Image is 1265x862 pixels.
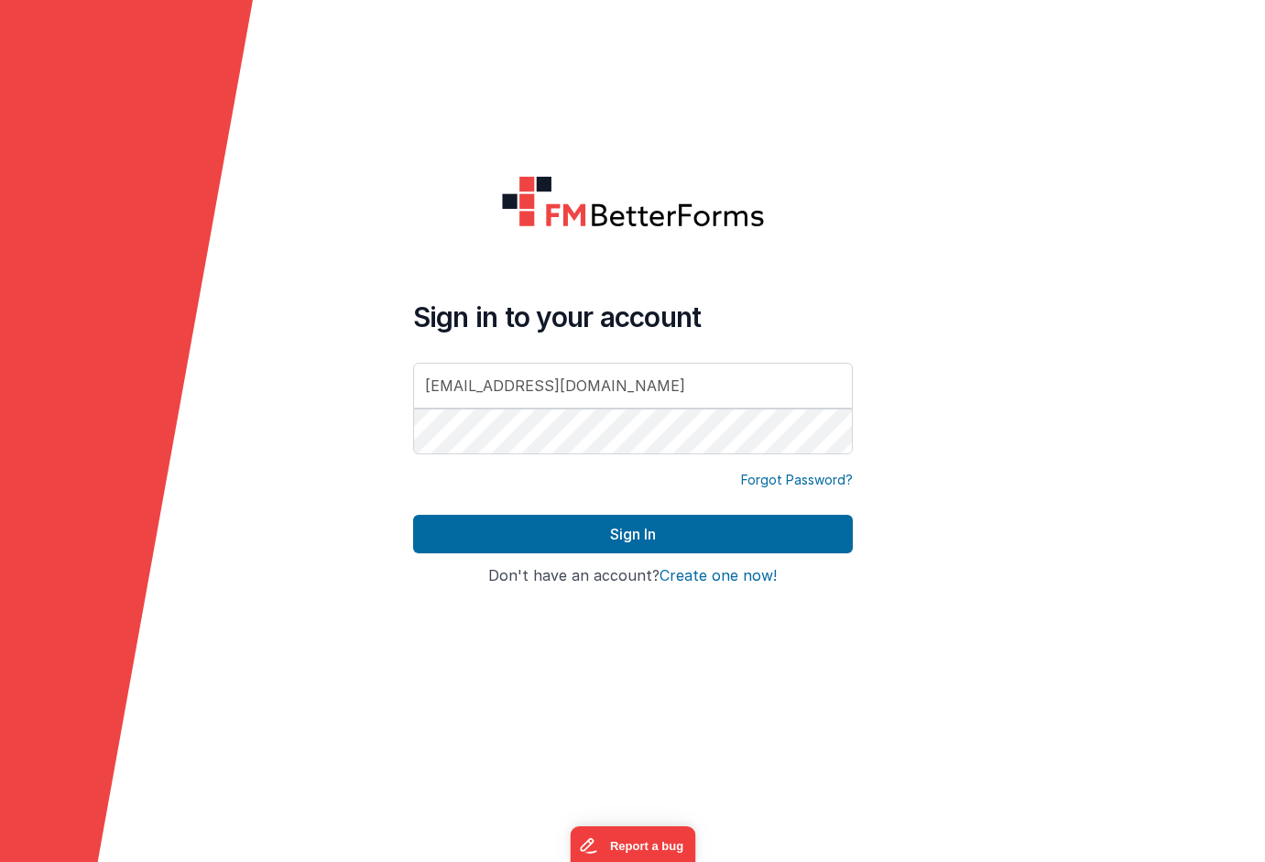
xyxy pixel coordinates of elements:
[413,515,853,553] button: Sign In
[660,568,777,584] button: Create one now!
[413,300,853,333] h4: Sign in to your account
[741,471,853,489] a: Forgot Password?
[413,568,853,584] h4: Don't have an account?
[413,363,853,409] input: Email Address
